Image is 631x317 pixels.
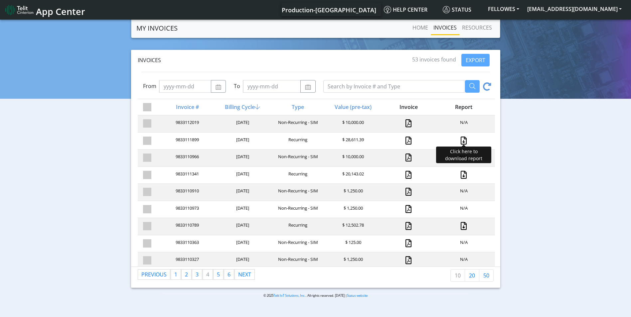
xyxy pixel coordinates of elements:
div: [DATE] [214,154,269,162]
div: 9833110973 [159,205,214,214]
a: 20 [465,269,479,282]
div: Non-Recurring - SIM [270,256,325,265]
div: Non-Recurring - SIM [270,119,325,128]
div: 9833110910 [159,188,214,197]
div: 9833110327 [159,256,214,265]
span: 5 [217,271,220,278]
div: Report [435,103,491,111]
p: © 2025 . All rights reserved. [DATE] | [163,293,468,298]
div: [DATE] [214,222,269,231]
div: [DATE] [214,188,269,197]
div: $ 28,611.39 [325,137,380,146]
button: FELLOWES [484,3,523,15]
div: Non-Recurring - SIM [270,239,325,248]
div: Non-Recurring - SIM [270,188,325,197]
span: 3 [196,271,199,278]
div: [DATE] [214,239,269,248]
img: knowledge.svg [384,6,391,13]
a: MY INVOICES [136,22,178,35]
a: App Center [5,3,84,17]
span: Invoices [138,56,161,64]
span: App Center [36,5,85,18]
span: 2 [185,271,188,278]
div: [DATE] [214,256,269,265]
img: calendar.svg [215,84,222,90]
img: logo-telit-cinterion-gw-new.png [5,5,33,15]
div: [DATE] [214,137,269,146]
span: 6 [228,271,231,278]
div: $ 1,250.00 [325,188,380,197]
a: Next page [235,269,254,279]
div: Value (pre-tax) [325,103,380,111]
span: Production-[GEOGRAPHIC_DATA] [282,6,376,14]
ul: Pagination [138,269,255,280]
span: Help center [384,6,427,13]
div: [DATE] [214,171,269,180]
span: N/A [460,205,468,211]
div: $ 1,250.00 [325,205,380,214]
div: $ 20,143.02 [325,171,380,180]
div: Invoice [380,103,435,111]
div: Billing Cycle [214,103,269,111]
div: 9833110789 [159,222,214,231]
div: 9833110363 [159,239,214,248]
a: Status website [347,293,368,298]
input: yyyy-mm-dd [243,80,301,93]
div: Invoice # [159,103,214,111]
span: N/A [460,188,468,194]
a: Your current platform instance [281,3,376,16]
a: Help center [381,3,440,16]
div: Click here to download report [436,147,491,163]
label: From [143,82,156,90]
a: 50 [479,269,494,282]
a: Home [410,21,431,34]
span: 53 invoices found [412,56,456,63]
a: Status [440,3,484,16]
div: [DATE] [214,119,269,128]
span: 1 [174,271,177,278]
img: calendar.svg [305,84,311,90]
span: N/A [460,239,468,245]
img: status.svg [443,6,450,13]
div: $ 10,000.00 [325,154,380,162]
div: Type [270,103,325,111]
div: Recurring [270,171,325,180]
a: Telit IoT Solutions, Inc. [273,293,306,298]
div: 9833110966 [159,154,214,162]
div: Non-Recurring - SIM [270,154,325,162]
div: $ 10,000.00 [325,119,380,128]
div: $ 12,502.78 [325,222,380,231]
div: $ 125.00 [325,239,380,248]
a: Previous page [138,269,170,279]
span: N/A [460,256,468,262]
a: INVOICES [431,21,459,34]
input: yyyy-mm-dd [159,80,211,93]
button: [EMAIL_ADDRESS][DOMAIN_NAME] [523,3,626,15]
button: EXPORT [461,54,490,66]
input: Search by Invoice # and Type [323,80,465,93]
div: 9833112019 [159,119,214,128]
span: 4 [206,271,209,278]
div: $ 1,250.00 [325,256,380,265]
div: Non-Recurring - SIM [270,205,325,214]
div: [DATE] [214,205,269,214]
div: 9833111899 [159,137,214,146]
label: To [234,82,240,90]
div: 9833111341 [159,171,214,180]
span: N/A [460,119,468,125]
div: Recurring [270,222,325,231]
div: Recurring [270,137,325,146]
span: Status [443,6,471,13]
a: RESOURCES [459,21,495,34]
